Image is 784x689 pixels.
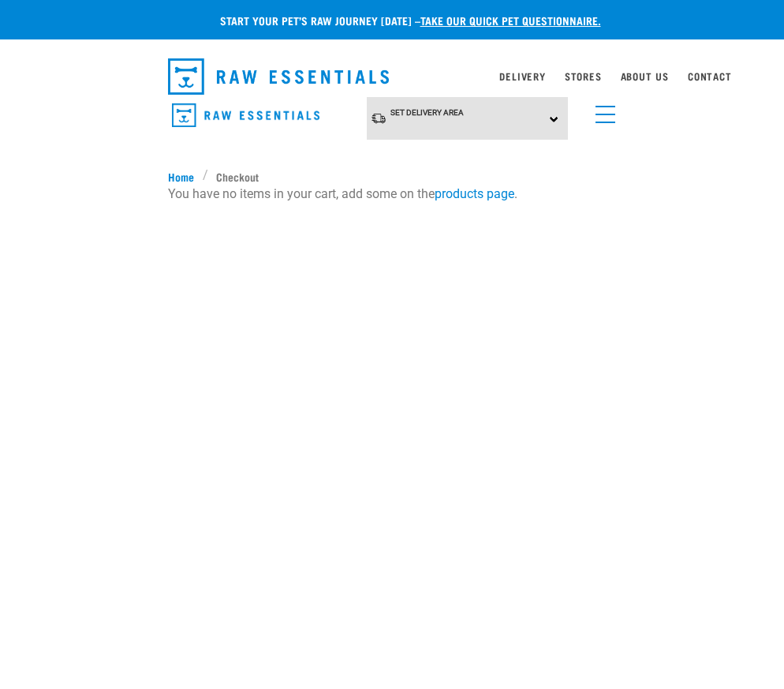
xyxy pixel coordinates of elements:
[420,17,601,23] a: take our quick pet questionnaire.
[168,58,389,95] img: Raw Essentials Logo
[155,52,629,101] nav: dropdown navigation
[371,112,386,125] img: van-moving.png
[168,168,616,185] nav: breadcrumbs
[588,96,616,125] a: menu
[172,103,319,128] img: Raw Essentials Logo
[168,185,616,204] p: You have no items in your cart, add some on the .
[499,73,545,79] a: Delivery
[688,73,732,79] a: Contact
[621,73,669,79] a: About Us
[390,108,464,117] span: Set Delivery Area
[168,168,203,185] a: Home
[435,186,514,201] a: products page
[565,73,602,79] a: Stores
